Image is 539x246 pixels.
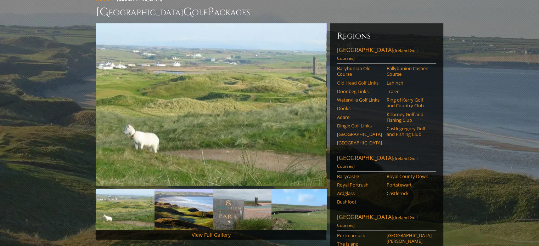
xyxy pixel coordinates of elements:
span: P [207,5,214,19]
a: [GEOGRAPHIC_DATA](Ireland Golf Courses) [337,213,436,231]
a: Castlerock [387,190,432,196]
a: Dingle Golf Links [337,123,382,128]
a: Old Head Golf Links [337,80,382,86]
a: [GEOGRAPHIC_DATA][PERSON_NAME] [387,233,432,244]
a: Killarney Golf and Fishing Club [387,111,432,123]
a: Ardglass [337,190,382,196]
a: Dooks [337,105,382,111]
a: Tralee [387,88,432,94]
a: Ring of Kerry Golf and Country Club [387,97,432,109]
a: Ballybunion Old Course [337,65,382,77]
span: G [183,5,192,19]
a: Lahinch [387,80,432,86]
span: (Ireland Golf Courses) [337,47,418,61]
a: [GEOGRAPHIC_DATA] [337,131,382,137]
a: Portstewart [387,182,432,188]
a: Portmarnock [337,233,382,238]
a: Royal County Down [387,173,432,179]
a: Doonbeg Links [337,88,382,94]
a: View Full Gallery [192,231,231,238]
a: Waterville Golf Links [337,97,382,103]
h6: Regions [337,30,436,42]
a: Bushfoot [337,199,382,205]
h1: [GEOGRAPHIC_DATA] olf ackages [96,5,443,19]
a: [GEOGRAPHIC_DATA](Ireland Golf Courses) [337,154,436,172]
span: (Ireland Golf Courses) [337,214,418,228]
a: [GEOGRAPHIC_DATA](Ireland Golf Courses) [337,46,436,64]
a: Castlegregory Golf and Fishing Club [387,126,432,137]
a: [GEOGRAPHIC_DATA] [337,140,382,145]
a: Adare [337,114,382,120]
span: (Ireland Golf Courses) [337,155,418,169]
a: Royal Portrush [337,182,382,188]
a: Ballycastle [337,173,382,179]
a: Ballybunion Cashen Course [387,65,432,77]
